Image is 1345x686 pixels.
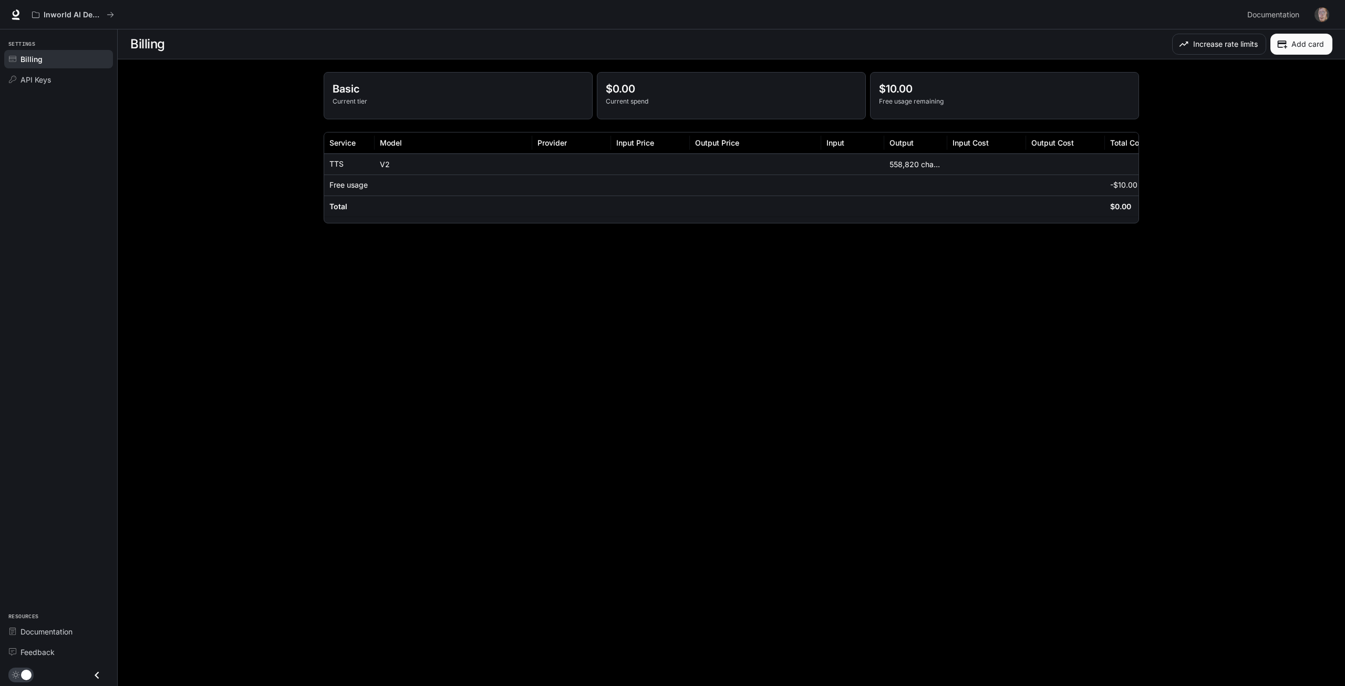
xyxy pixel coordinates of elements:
[44,11,102,19] p: Inworld AI Demos
[1031,138,1074,147] div: Output Cost
[333,81,584,97] p: Basic
[606,97,857,106] p: Current spend
[21,669,32,680] span: Dark mode toggle
[1110,180,1137,190] p: -$10.00
[879,81,1130,97] p: $10.00
[329,138,356,147] div: Service
[329,201,347,212] h6: Total
[329,180,368,190] p: Free usage
[20,74,51,85] span: API Keys
[20,626,73,637] span: Documentation
[537,138,567,147] div: Provider
[130,34,165,55] h1: Billing
[606,81,857,97] p: $0.00
[826,138,844,147] div: Input
[20,647,55,658] span: Feedback
[375,153,532,175] div: V2
[4,70,113,89] a: API Keys
[1247,8,1299,22] span: Documentation
[1110,138,1146,147] div: Total Cost
[4,622,113,641] a: Documentation
[889,138,914,147] div: Output
[27,4,119,25] button: All workspaces
[953,138,989,147] div: Input Cost
[85,664,109,686] button: Close drawer
[1110,201,1131,212] h6: $0.00
[380,138,402,147] div: Model
[4,50,113,68] a: Billing
[1315,7,1329,22] img: User avatar
[1172,34,1266,55] button: Increase rate limits
[20,54,43,65] span: Billing
[1243,4,1307,25] a: Documentation
[695,138,739,147] div: Output Price
[879,97,1130,106] p: Free usage remaining
[1311,4,1332,25] button: User avatar
[616,138,654,147] div: Input Price
[333,97,584,106] p: Current tier
[4,643,113,661] a: Feedback
[884,153,947,175] div: 558,820 characters
[329,159,344,169] p: TTS
[1270,34,1332,55] button: Add card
